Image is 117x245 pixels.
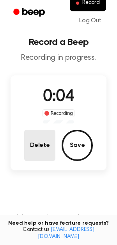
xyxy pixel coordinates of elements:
span: 0:04 [43,89,74,105]
h1: Record a Beep [6,38,111,47]
button: Delete Audio Record [24,130,55,161]
a: Log Out [71,11,109,30]
span: Contact us [5,227,112,240]
div: Recording [43,109,75,117]
p: Recording in progress. [6,53,111,63]
a: Beep [8,5,52,20]
p: Tired of copying and pasting? Use the extension to automatically insert your recordings. [6,214,111,226]
a: [EMAIL_ADDRESS][DOMAIN_NAME] [38,227,94,240]
button: Save Audio Record [62,130,93,161]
